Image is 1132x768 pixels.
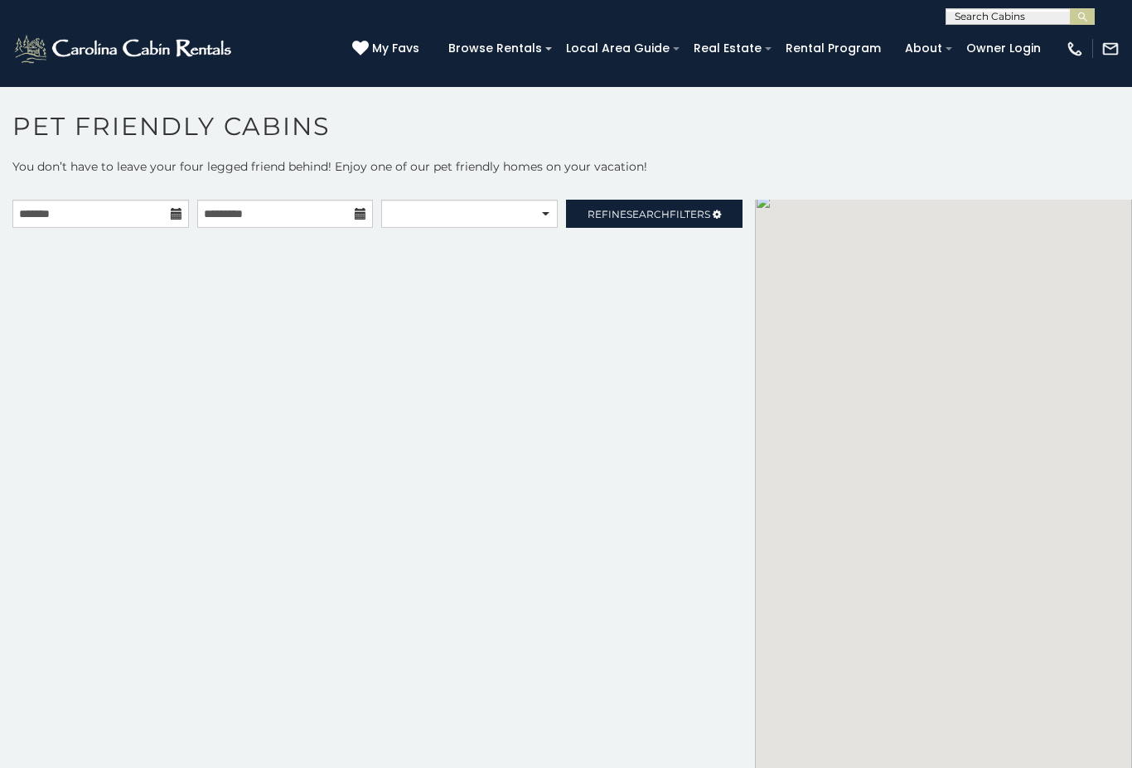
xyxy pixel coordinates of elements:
a: RefineSearchFilters [566,200,743,228]
a: About [897,36,951,61]
span: My Favs [372,40,419,57]
img: mail-regular-white.png [1101,40,1120,58]
span: Search [626,208,670,220]
a: Browse Rentals [440,36,550,61]
a: Local Area Guide [558,36,678,61]
span: Refine Filters [588,208,710,220]
a: Owner Login [958,36,1049,61]
img: phone-regular-white.png [1066,40,1084,58]
a: My Favs [352,40,423,58]
a: Real Estate [685,36,770,61]
img: White-1-2.png [12,32,236,65]
a: Rental Program [777,36,889,61]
